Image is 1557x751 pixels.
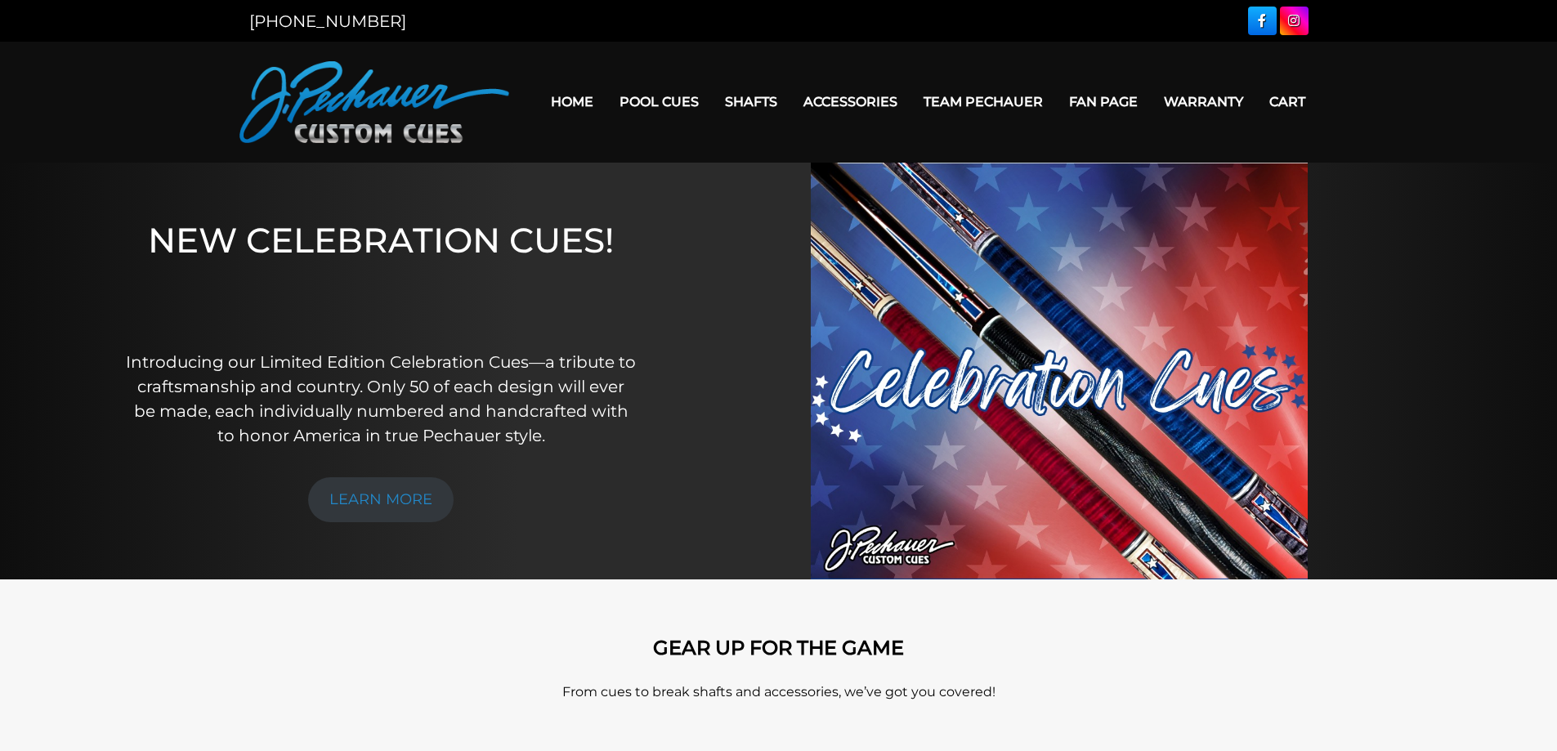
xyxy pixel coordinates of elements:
img: Pechauer Custom Cues [239,61,509,143]
p: From cues to break shafts and accessories, we’ve got you covered! [313,682,1245,702]
a: LEARN MORE [308,477,454,522]
a: Pool Cues [606,81,712,123]
a: [PHONE_NUMBER] [249,11,406,31]
a: Home [538,81,606,123]
a: Team Pechauer [910,81,1056,123]
a: Shafts [712,81,790,123]
a: Fan Page [1056,81,1151,123]
p: Introducing our Limited Edition Celebration Cues—a tribute to craftsmanship and country. Only 50 ... [125,350,638,448]
a: Warranty [1151,81,1256,123]
strong: GEAR UP FOR THE GAME [653,636,904,659]
a: Cart [1256,81,1318,123]
h1: NEW CELEBRATION CUES! [125,220,638,327]
a: Accessories [790,81,910,123]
